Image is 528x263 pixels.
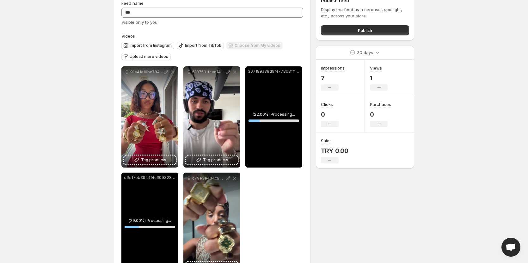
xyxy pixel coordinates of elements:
span: Publish [358,27,372,34]
button: Tag products [186,156,238,164]
button: Import from TikTok [177,42,224,49]
p: 91e41a10bc784b1782ab9e5435ac4b6bHD-720p-16Mbps-51384581 [130,70,163,75]
p: 367189a38d9f4778b81f18a7875c3f8eHD-720p-16Mbps-51384580 [248,69,300,74]
p: 0 [370,111,391,118]
h3: Sales [321,138,332,144]
p: 0 [321,111,339,118]
h3: Clicks [321,101,333,107]
p: Display the feed as a carousel, spotlight, etc., across your store. [321,6,409,19]
h3: Views [370,65,382,71]
span: Visible only to you. [121,20,158,25]
p: 1 [370,74,388,82]
div: 367189a38d9f4778b81f18a7875c3f8eHD-720p-16Mbps-51384580(22.00%) Processing...22% [245,66,302,168]
span: Upload more videos [130,54,168,59]
div: 6187531fced14dadb0f15bab8c94e719HD-720p-16Mbps-51384578Tag products [183,66,240,168]
button: Import from Instagram [121,42,174,49]
span: Videos [121,34,135,39]
h3: Purchases [370,101,391,107]
span: Tag products [203,157,228,163]
p: d6e17eb3944f4c6093288ba5e04df430HD-720p-16Mbps-51384579 [124,175,176,180]
span: Tag products [141,157,166,163]
p: c79e3e404c924ab6b5ed579011736284HD-1080p-72Mbps-54793259 [192,176,225,181]
h3: Impressions [321,65,345,71]
p: 6187531fced14dadb0f15bab8c94e719HD-720p-16Mbps-51384578 [192,70,225,75]
button: Upload more videos [121,53,171,60]
span: Import from Instagram [130,43,172,48]
span: Import from TikTok [185,43,221,48]
div: Open chat [501,238,520,257]
button: Publish [321,25,409,35]
button: Tag products [124,156,176,164]
span: Feed name [121,1,144,6]
p: 7 [321,74,345,82]
p: 30 days [357,49,373,56]
p: TRY 0.00 [321,147,348,155]
div: 91e41a10bc784b1782ab9e5435ac4b6bHD-720p-16Mbps-51384581Tag products [121,66,178,168]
